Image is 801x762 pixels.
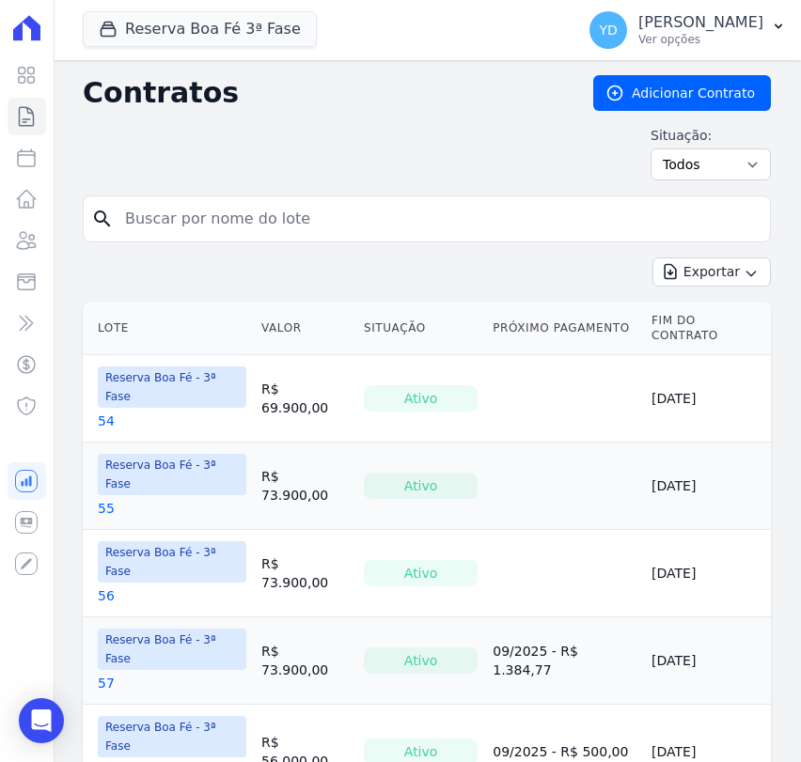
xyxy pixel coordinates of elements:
div: Open Intercom Messenger [19,698,64,743]
p: [PERSON_NAME] [638,13,763,32]
span: Reserva Boa Fé - 3ª Fase [98,541,246,583]
td: [DATE] [644,530,771,617]
span: Reserva Boa Fé - 3ª Fase [98,629,246,670]
td: R$ 73.900,00 [254,443,356,530]
span: Reserva Boa Fé - 3ª Fase [98,716,246,757]
div: Ativo [364,560,478,586]
th: Fim do Contrato [644,302,771,355]
a: 54 [98,412,115,430]
td: [DATE] [644,443,771,530]
button: YD [PERSON_NAME] Ver opções [574,4,801,56]
td: [DATE] [644,617,771,705]
a: 09/2025 - R$ 1.384,77 [493,644,578,677]
th: Próximo Pagamento [485,302,644,355]
a: Adicionar Contrato [593,75,771,111]
th: Lote [83,302,254,355]
td: [DATE] [644,355,771,443]
div: Ativo [364,647,478,674]
span: YD [599,23,617,37]
input: Buscar por nome do lote [114,200,762,238]
a: 57 [98,674,115,692]
a: 55 [98,499,115,518]
button: Reserva Boa Fé 3ª Fase [83,11,317,47]
div: Ativo [364,385,478,412]
p: Ver opções [638,32,763,47]
a: 09/2025 - R$ 500,00 [493,744,628,759]
td: R$ 73.900,00 [254,530,356,617]
div: Ativo [364,473,478,499]
h2: Contratos [83,76,563,110]
span: Reserva Boa Fé - 3ª Fase [98,454,246,495]
th: Situação [356,302,485,355]
span: Reserva Boa Fé - 3ª Fase [98,366,246,408]
i: search [91,208,114,230]
td: R$ 69.900,00 [254,355,356,443]
label: Situação: [651,126,771,145]
button: Exportar [652,257,771,287]
th: Valor [254,302,356,355]
a: 56 [98,586,115,605]
td: R$ 73.900,00 [254,617,356,705]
